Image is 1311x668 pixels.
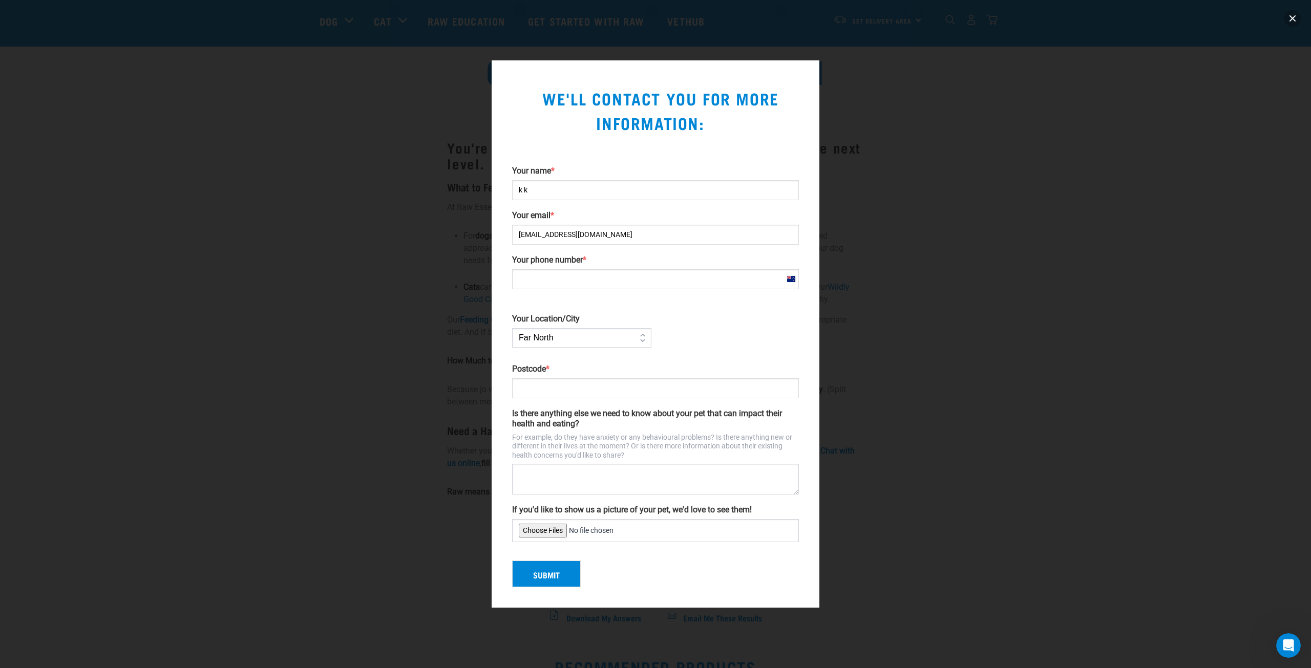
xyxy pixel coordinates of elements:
[21,129,171,140] div: Send us a message
[512,433,799,460] p: For example, do they have anxiety or any behavioural problems? Is there anything new or different...
[1284,10,1301,27] button: close
[512,210,799,221] label: Your email
[783,270,798,289] div: New Zealand: +64
[512,408,799,429] label: Is there anything else we need to know about your pet that can impact their health and eating?
[20,19,34,36] img: logo
[136,345,172,352] span: Messages
[176,16,195,35] div: Close
[139,16,160,37] img: Profile image for Raw
[512,314,651,324] label: Your Location/City
[1276,633,1301,658] iframe: Intercom live chat
[39,345,62,352] span: Home
[512,364,799,374] label: Postcode
[532,94,779,127] span: We'll contact you for more information:
[512,561,581,587] button: Submit
[20,90,184,107] p: How can we help?
[10,120,195,148] div: Send us a message
[102,319,205,360] button: Messages
[20,73,184,90] p: Hello k
[512,255,799,265] label: Your phone number
[512,166,799,176] label: Your name
[512,505,799,515] label: If you'd like to show us a picture of your pet, we'd love to see them!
